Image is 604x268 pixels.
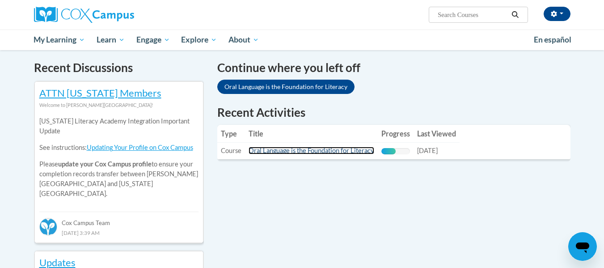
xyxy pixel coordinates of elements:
div: Progress, % [381,148,396,154]
img: Cox Campus [34,7,134,23]
span: Learn [97,34,125,45]
th: Title [245,125,378,143]
p: See instructions: [39,143,199,153]
iframe: Button to launch messaging window [568,232,597,261]
span: Engage [136,34,170,45]
div: Please to ensure your completion records transfer between [PERSON_NAME][GEOGRAPHIC_DATA] and [US_... [39,110,199,205]
a: Engage [131,30,176,50]
th: Progress [378,125,414,143]
a: Oral Language is the Foundation for Literacy [217,80,355,94]
a: About [223,30,265,50]
th: Last Viewed [414,125,460,143]
span: My Learning [34,34,85,45]
th: Type [217,125,245,143]
a: ATTN [US_STATE] Members [39,87,161,99]
b: update your Cox Campus profile [58,160,152,168]
button: Account Settings [544,7,570,21]
span: Explore [181,34,217,45]
div: Main menu [21,30,584,50]
span: [DATE] [417,147,438,154]
a: Oral Language is the Foundation for Literacy [249,147,374,154]
button: Search [508,9,522,20]
a: Cox Campus [34,7,204,23]
a: My Learning [28,30,91,50]
a: Learn [91,30,131,50]
span: About [228,34,259,45]
p: [US_STATE] Literacy Academy Integration Important Update [39,116,199,136]
div: Welcome to [PERSON_NAME][GEOGRAPHIC_DATA]! [39,100,199,110]
a: En español [528,30,577,49]
h4: Recent Discussions [34,59,204,77]
a: Updating Your Profile on Cox Campus [87,144,193,151]
div: [DATE] 3:39 AM [39,228,199,238]
input: Search Courses [437,9,508,20]
h1: Recent Activities [217,104,570,120]
span: Course [221,147,241,154]
div: Cox Campus Team [39,212,199,228]
span: En español [534,35,571,44]
img: Cox Campus Team [39,218,57,236]
h4: Continue where you left off [217,59,570,77]
a: Explore [175,30,223,50]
